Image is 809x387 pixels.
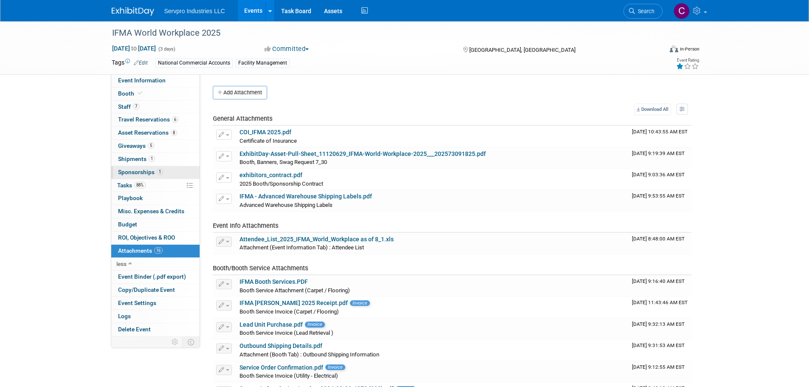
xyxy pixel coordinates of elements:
[629,126,691,147] td: Upload Timestamp
[111,101,200,113] a: Staff7
[155,59,233,68] div: National Commercial Accounts
[118,169,163,175] span: Sponsorships
[240,244,364,251] span: Attachment (Event Information Tab) : Attendee List
[632,236,685,242] span: Upload Timestamp
[240,321,303,328] a: Lead Unit Purchase.pdf
[305,322,325,327] span: Invoice
[133,103,139,110] span: 7
[240,373,338,379] span: Booth Service Invoice (Utility - Electrical)
[240,330,333,336] span: Booth Service Invoice (Lead Retrieval )
[213,222,279,229] span: Event Info Attachments
[629,169,691,190] td: Upload Timestamp
[118,286,175,293] span: Copy/Duplicate Event
[111,127,200,139] a: Asset Reservations8
[138,91,142,96] i: Booth reservation complete
[118,234,175,241] span: ROI, Objectives & ROO
[168,336,183,347] td: Personalize Event Tab Strip
[157,169,163,175] span: 1
[629,339,691,361] td: Upload Timestamp
[111,284,200,297] a: Copy/Duplicate Event
[117,182,146,189] span: Tasks
[111,179,200,192] a: Tasks88%
[240,364,323,371] a: Service Order Confirmation.pdf
[629,233,691,254] td: Upload Timestamp
[154,247,163,254] span: 16
[629,318,691,339] td: Upload Timestamp
[635,8,654,14] span: Search
[240,236,394,243] a: Attendee_List_2025_IFMA_World_Workplace as of 8_1.xls
[674,3,690,19] img: Chris Chassagneux
[172,116,178,123] span: 6
[111,153,200,166] a: Shipments1
[240,351,379,358] span: Attachment (Booth Tab) : Outbound Shipping Information
[111,218,200,231] a: Budget
[111,74,200,87] a: Event Information
[240,308,339,315] span: Booth Service Invoice (Carpet / Flooring)
[623,4,662,19] a: Search
[164,8,225,14] span: Servpro Industries LLC
[213,115,273,122] span: General Attachments
[632,364,685,370] span: Upload Timestamp
[240,138,297,144] span: Certificate of Insurance
[111,323,200,336] a: Delete Event
[670,45,678,52] img: Format-Inperson.png
[632,321,685,327] span: Upload Timestamp
[130,45,138,52] span: to
[118,299,156,306] span: Event Settings
[171,130,177,136] span: 8
[469,47,575,53] span: [GEOGRAPHIC_DATA], [GEOGRAPHIC_DATA]
[118,103,139,110] span: Staff
[262,45,312,54] button: Committed
[236,59,290,68] div: Facility Management
[325,364,345,370] span: Invoice
[158,46,175,52] span: (3 days)
[118,208,184,215] span: Misc. Expenses & Credits
[111,192,200,205] a: Playbook
[629,190,691,211] td: Upload Timestamp
[634,104,671,115] a: Download All
[240,278,308,285] a: IFMA Booth Services.PDF
[134,182,146,188] span: 88%
[632,172,685,178] span: Upload Timestamp
[629,297,691,318] td: Upload Timestamp
[112,45,156,52] span: [DATE] [DATE]
[118,221,137,228] span: Budget
[240,150,486,157] a: ExhibitDay-Asset-Pull-Sheet_11120629_IFMA-World-Workplace-2025___202573091825.pdf
[213,86,267,99] button: Add Attachment
[111,258,200,271] a: less
[111,297,200,310] a: Event Settings
[118,142,154,149] span: Giveaways
[612,44,700,57] div: Event Format
[240,181,323,187] span: 2025 Booth/Sponsorship Contract
[111,245,200,257] a: Attachments16
[118,90,144,97] span: Booth
[118,273,186,280] span: Event Binder (.pdf export)
[632,150,685,156] span: Upload Timestamp
[240,342,322,349] a: Outbound Shipping Details.pdf
[182,336,200,347] td: Toggle Event Tabs
[109,25,650,41] div: IFMA World Workplace 2025
[629,275,691,297] td: Upload Timestamp
[149,155,155,162] span: 1
[240,193,372,200] a: IFMA - Advanced Warehouse Shipping Labels.pdf
[632,193,685,199] span: Upload Timestamp
[111,205,200,218] a: Misc. Expenses & Credits
[111,271,200,283] a: Event Binder (.pdf export)
[111,140,200,153] a: Giveaways5
[632,129,688,135] span: Upload Timestamp
[240,287,350,294] span: Booth Service Attachment (Carpet / Flooring)
[632,278,685,284] span: Upload Timestamp
[118,247,163,254] span: Attachments
[118,195,143,201] span: Playbook
[629,147,691,169] td: Upload Timestamp
[213,264,308,272] span: Booth/Booth Service Attachments
[111,310,200,323] a: Logs
[112,7,154,16] img: ExhibitDay
[118,326,151,333] span: Delete Event
[240,172,302,178] a: exhibitors_contract.pdf
[350,300,370,306] span: Invoice
[118,129,177,136] span: Asset Reservations
[676,58,699,62] div: Event Rating
[111,113,200,126] a: Travel Reservations6
[240,202,333,208] span: Advanced Warehouse Shipping Labels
